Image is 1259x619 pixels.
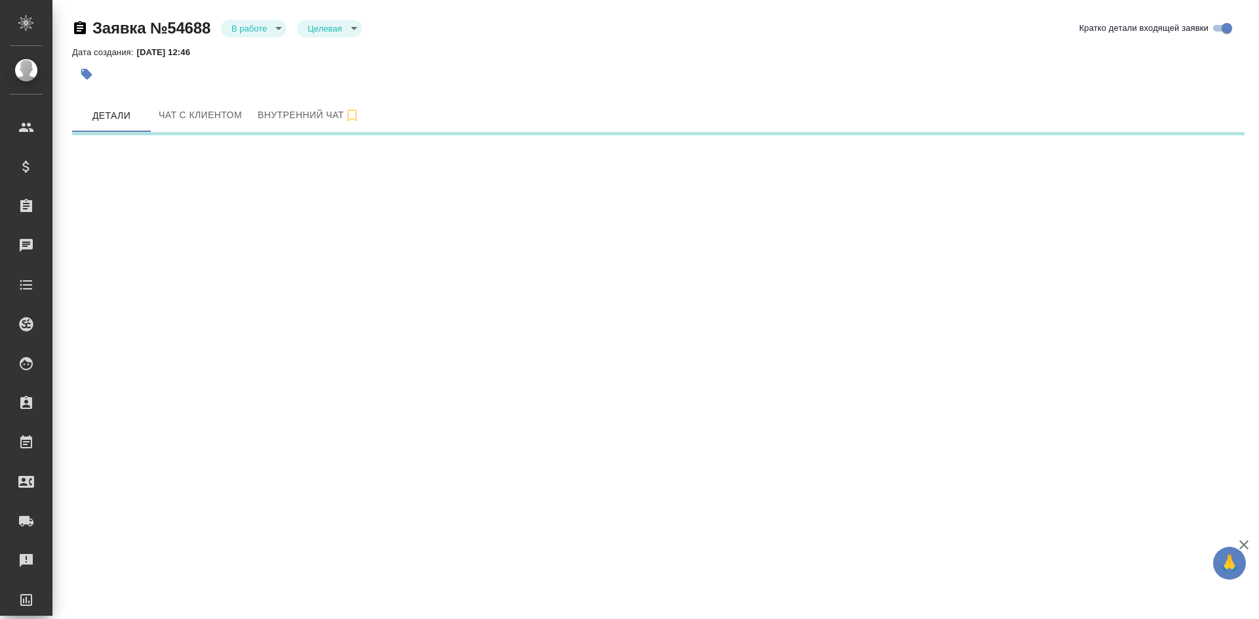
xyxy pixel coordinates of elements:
button: 79253200816 (Мария) - (undefined) [151,99,250,132]
span: Внутренний чат [258,107,360,123]
span: Детали [80,108,143,124]
button: Добавить тэг [72,60,101,89]
p: Дата создания: [72,47,136,57]
div: В работе [297,20,361,37]
button: 🙏 [1213,547,1246,580]
svg: Подписаться [344,108,360,123]
button: Скопировать ссылку [72,20,88,36]
span: 🙏 [1218,549,1241,577]
span: Кратко детали входящей заявки [1079,22,1209,35]
a: Заявка №54688 [92,19,210,37]
span: Чат с клиентом [159,107,242,123]
p: [DATE] 12:46 [136,47,200,57]
button: В работе [228,23,271,34]
button: Целевая [304,23,346,34]
div: В работе [221,20,287,37]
